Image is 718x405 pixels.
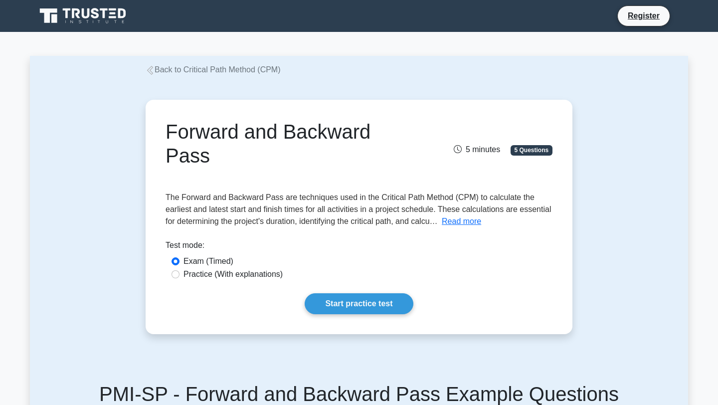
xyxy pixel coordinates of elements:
[511,145,552,155] span: 5 Questions
[166,239,552,255] div: Test mode:
[305,293,413,314] a: Start practice test
[442,215,481,227] button: Read more
[166,193,551,225] span: The Forward and Backward Pass are techniques used in the Critical Path Method (CPM) to calculate ...
[183,268,283,280] label: Practice (With explanations)
[454,145,500,154] span: 5 minutes
[622,9,666,22] a: Register
[183,255,233,267] label: Exam (Timed)
[166,120,419,168] h1: Forward and Backward Pass
[146,65,281,74] a: Back to Critical Path Method (CPM)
